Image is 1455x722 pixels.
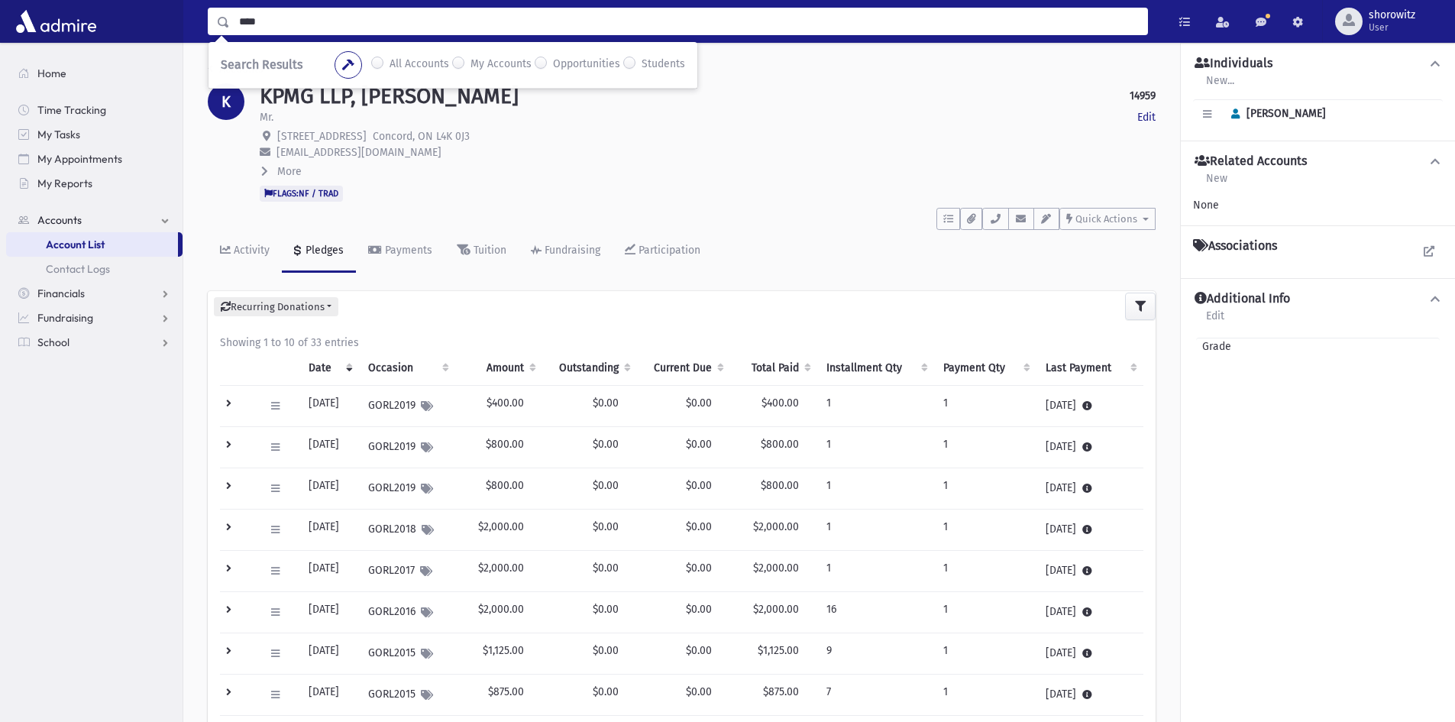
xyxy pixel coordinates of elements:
[635,244,700,257] div: Participation
[455,510,542,551] td: $2,000.00
[455,386,542,427] td: $400.00
[299,592,359,633] td: [DATE]
[6,306,183,330] a: Fundraising
[1195,56,1272,72] h4: Individuals
[1196,338,1231,355] span: Grade
[260,164,303,180] button: More
[231,244,270,257] div: Activity
[299,468,359,510] td: [DATE]
[1193,154,1443,170] button: Related Accounts
[542,244,600,257] div: Fundraising
[1036,510,1143,551] td: [DATE]
[359,351,455,386] th: Occasion : activate to sort column ascending
[359,427,455,468] td: GORL2019
[553,56,620,74] label: Opportunities
[359,633,455,675] td: GORL2015
[817,510,935,551] td: 1
[1036,427,1143,468] td: [DATE]
[37,335,70,349] span: School
[299,351,359,386] th: Date: activate to sort column ascending
[934,386,1036,427] td: 1
[390,56,449,74] label: All Accounts
[1137,109,1156,125] a: Edit
[753,603,799,616] span: $2,000.00
[277,130,367,143] span: [STREET_ADDRESS]
[455,675,542,716] td: $875.00
[299,551,359,592] td: [DATE]
[6,171,183,196] a: My Reports
[455,427,542,468] td: $800.00
[934,427,1036,468] td: 1
[753,520,799,533] span: $2,000.00
[1193,291,1443,307] button: Additional Info
[1036,633,1143,675] td: [DATE]
[1224,107,1326,120] span: [PERSON_NAME]
[37,213,82,227] span: Accounts
[934,675,1036,716] td: 1
[6,281,183,306] a: Financials
[46,262,110,276] span: Contact Logs
[642,56,685,74] label: Students
[934,551,1036,592] td: 1
[686,603,712,616] span: $0.00
[302,244,344,257] div: Pledges
[593,438,619,451] span: $0.00
[753,562,799,575] span: $2,000.00
[1193,238,1277,254] h4: Associations
[299,427,359,468] td: [DATE]
[519,230,613,273] a: Fundraising
[686,397,712,410] span: $0.00
[6,257,183,281] a: Contact Logs
[282,230,356,273] a: Pledges
[455,551,542,592] td: $2,000.00
[37,311,93,325] span: Fundraising
[299,386,359,427] td: [DATE]
[359,675,455,716] td: GORL2015
[1195,154,1307,170] h4: Related Accounts
[445,230,519,273] a: Tuition
[686,479,712,492] span: $0.00
[37,287,85,300] span: Financials
[1036,551,1143,592] td: [DATE]
[763,685,799,698] span: $875.00
[359,386,455,427] td: GORL2019
[1205,307,1225,335] a: Edit
[6,98,183,122] a: Time Tracking
[1036,386,1143,427] td: [DATE]
[1075,213,1137,225] span: Quick Actions
[373,130,470,143] span: Concord, ON L4K 0J3
[1205,170,1228,197] a: New
[686,562,712,575] span: $0.00
[1369,9,1415,21] span: shorowitz
[730,351,816,386] th: Total Paid: activate to sort column ascending
[208,61,264,83] nav: breadcrumb
[220,335,1143,351] div: Showing 1 to 10 of 33 entries
[37,128,80,141] span: My Tasks
[1205,72,1235,99] a: New...
[455,351,542,386] th: Amount: activate to sort column ascending
[260,186,343,201] span: FLAGS:NF / TRAD
[817,551,935,592] td: 1
[299,633,359,675] td: [DATE]
[208,83,244,120] div: K
[6,208,183,232] a: Accounts
[1059,208,1156,230] button: Quick Actions
[299,675,359,716] td: [DATE]
[1193,56,1443,72] button: Individuals
[593,479,619,492] span: $0.00
[593,685,619,698] span: $0.00
[1130,88,1156,104] strong: 14959
[6,232,178,257] a: Account List
[817,468,935,510] td: 1
[593,397,619,410] span: $0.00
[593,562,619,575] span: $0.00
[221,57,302,72] span: Search Results
[593,520,619,533] span: $0.00
[934,633,1036,675] td: 1
[593,644,619,657] span: $0.00
[934,592,1036,633] td: 1
[470,244,506,257] div: Tuition
[761,479,799,492] span: $800.00
[817,351,935,386] th: Installment Qty: activate to sort column ascending
[299,510,359,551] td: [DATE]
